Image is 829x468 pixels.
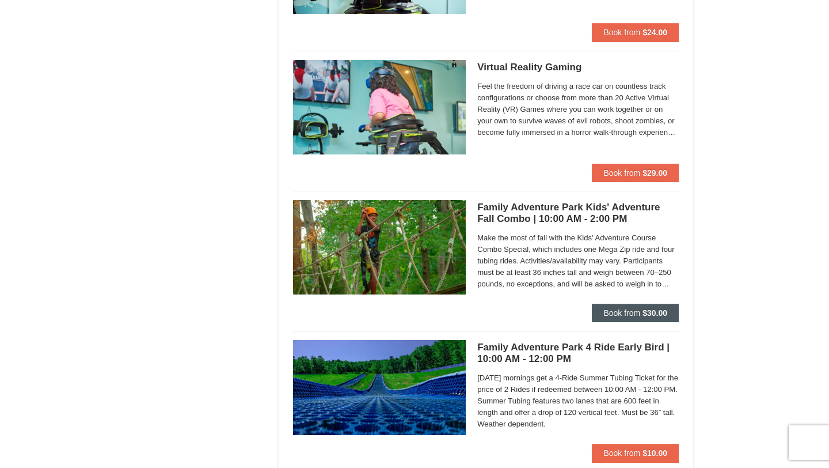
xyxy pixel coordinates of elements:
[477,342,679,365] h5: Family Adventure Park 4 Ride Early Bird | 10:00 AM - 12:00 PM
[592,444,679,462] button: Book from $10.00
[293,200,466,295] img: 6619925-37-774baaa7.jpg
[477,62,679,73] h5: Virtual Reality Gaming
[642,168,667,178] strong: $29.00
[592,164,679,182] button: Book from $29.00
[642,308,667,318] strong: $30.00
[293,60,466,154] img: 6619913-458-d9672938.jpg
[477,232,679,290] span: Make the most of fall with the Kids' Adventure Course Combo Special, which includes one Mega Zip ...
[592,304,679,322] button: Book from $30.00
[642,28,667,37] strong: $24.00
[477,81,679,138] span: Feel the freedom of driving a race car on countless track configurations or choose from more than...
[603,448,640,458] span: Book from
[603,28,640,37] span: Book from
[642,448,667,458] strong: $10.00
[293,340,466,435] img: 6619925-18-3c99bf8f.jpg
[477,202,679,225] h5: Family Adventure Park Kids' Adventure Fall Combo | 10:00 AM - 2:00 PM
[603,308,640,318] span: Book from
[477,372,679,430] span: [DATE] mornings get a 4-Ride Summer Tubing Ticket for the price of 2 Rides if redeemed between 10...
[603,168,640,178] span: Book from
[592,23,679,41] button: Book from $24.00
